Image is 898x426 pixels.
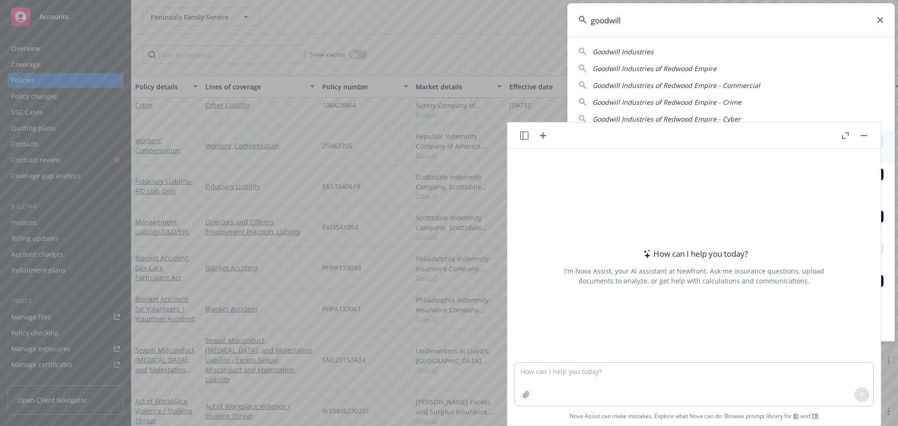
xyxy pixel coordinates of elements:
span: Goodwill Industries of Redwood Empire [593,64,717,73]
a: TR [811,412,818,420]
span: Goodwill Industries of Redwood Empire - Cyber [593,115,741,123]
span: Goodwill Industries of Redwood Empire - Commercial [593,81,760,90]
a: BI [793,412,799,420]
span: Goodwill Industries of Redwood Empire - Crime [593,98,741,107]
div: How can I help you today? [640,248,748,260]
div: I'm Nova Assist, your AI assistant at Newfront. Ask me insurance questions, upload documents to a... [563,266,826,286]
input: Search... [567,3,895,37]
span: Nova Assist can make mistakes. Explore what Nova can do: Browse prompt library for and [511,406,877,426]
span: Goodwill Industries [593,47,653,56]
